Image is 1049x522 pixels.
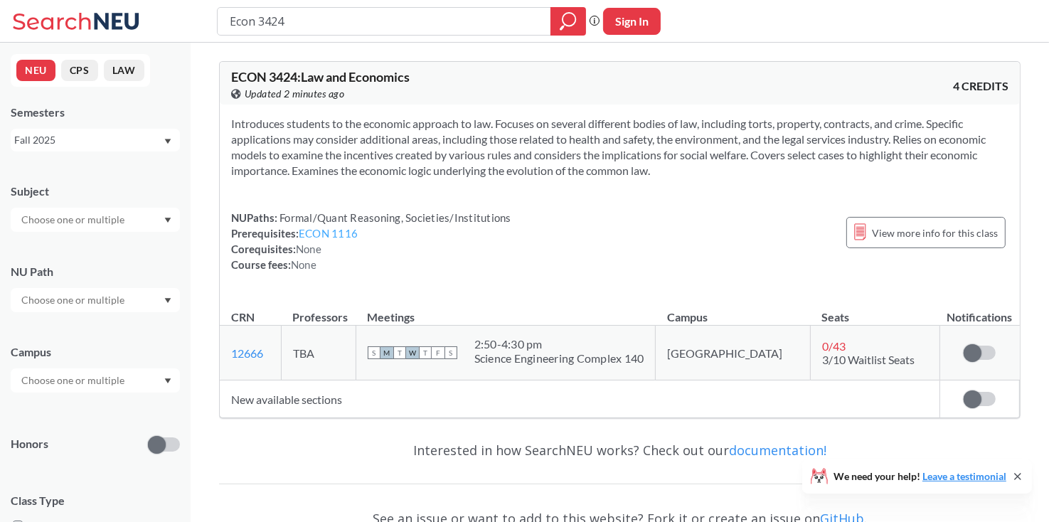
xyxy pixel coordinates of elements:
[281,326,356,380] td: TBA
[729,442,826,459] a: documentation!
[231,116,1008,179] section: Introduces students to the economic approach to law. Focuses on several different bodies of law, ...
[11,105,180,120] div: Semesters
[11,436,48,452] p: Honors
[231,69,410,85] span: ECON 3424 : Law and Economics
[406,346,419,359] span: W
[14,372,134,389] input: Choose one or multiple
[603,8,661,35] button: Sign In
[368,346,380,359] span: S
[11,288,180,312] div: Dropdown arrow
[656,295,810,326] th: Campus
[419,346,432,359] span: T
[14,292,134,309] input: Choose one or multiple
[219,430,1021,471] div: Interested in how SearchNEU works? Check out our
[11,368,180,393] div: Dropdown arrow
[432,346,444,359] span: F
[922,470,1006,482] a: Leave a testimonial
[11,129,180,151] div: Fall 2025Dropdown arrow
[474,337,644,351] div: 2:50 - 4:30 pm
[164,378,171,384] svg: Dropdown arrow
[11,208,180,232] div: Dropdown arrow
[810,295,939,326] th: Seats
[822,339,846,353] span: 0 / 43
[245,86,345,102] span: Updated 2 minutes ago
[231,309,255,325] div: CRN
[560,11,577,31] svg: magnifying glass
[231,210,511,272] div: NUPaths: Prerequisites: Corequisites: Course fees:
[656,326,810,380] td: [GEOGRAPHIC_DATA]
[953,78,1008,94] span: 4 CREDITS
[939,295,1019,326] th: Notifications
[11,344,180,360] div: Campus
[11,493,180,508] span: Class Type
[550,7,586,36] div: magnifying glass
[164,139,171,144] svg: Dropdown arrow
[61,60,98,81] button: CPS
[380,346,393,359] span: M
[11,264,180,279] div: NU Path
[164,218,171,223] svg: Dropdown arrow
[14,211,134,228] input: Choose one or multiple
[299,227,358,240] a: ECON 1116
[872,224,998,242] span: View more info for this class
[277,211,511,224] span: Formal/Quant Reasoning, Societies/Institutions
[356,295,656,326] th: Meetings
[291,258,316,271] span: None
[14,132,163,148] div: Fall 2025
[231,346,263,360] a: 12666
[164,298,171,304] svg: Dropdown arrow
[444,346,457,359] span: S
[16,60,55,81] button: NEU
[834,472,1006,481] span: We need your help!
[281,295,356,326] th: Professors
[104,60,144,81] button: LAW
[474,351,644,366] div: Science Engineering Complex 140
[393,346,406,359] span: T
[11,183,180,199] div: Subject
[296,243,321,255] span: None
[220,380,939,418] td: New available sections
[228,9,541,33] input: Class, professor, course number, "phrase"
[822,353,915,366] span: 3/10 Waitlist Seats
